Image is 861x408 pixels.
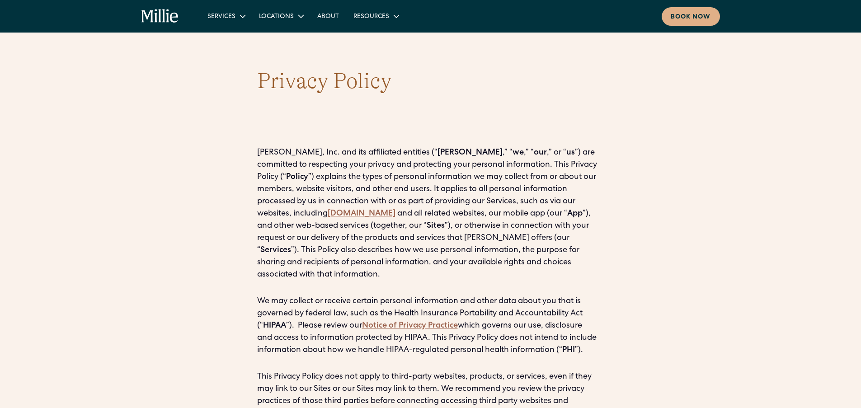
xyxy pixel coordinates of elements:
[260,246,291,254] strong: Services
[200,9,252,23] div: Services
[257,295,604,356] p: We may collect or receive certain personal information and other data about you that is governed ...
[438,149,503,157] strong: [PERSON_NAME]
[671,13,711,22] div: Book now
[534,149,547,157] strong: our
[286,173,308,181] strong: Policy
[257,147,604,281] p: [PERSON_NAME], Inc. and its affiliated entities (“ ,” “ ,” “ ,” or “ ”) are committed to respecti...
[567,210,583,218] strong: App
[141,9,179,23] a: home
[257,67,604,96] h1: Privacy Policy
[353,12,389,22] div: Resources
[263,322,286,330] strong: HIPAA
[328,210,395,218] a: [DOMAIN_NAME]
[427,222,445,230] strong: Sites
[259,12,294,22] div: Locations
[310,9,346,23] a: About
[562,346,575,354] strong: PHI
[252,9,310,23] div: Locations
[662,7,720,26] a: Book now
[207,12,235,22] div: Services
[566,149,575,157] strong: us
[346,9,405,23] div: Resources
[362,322,458,330] a: Notice of Privacy Practice
[513,149,524,157] strong: we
